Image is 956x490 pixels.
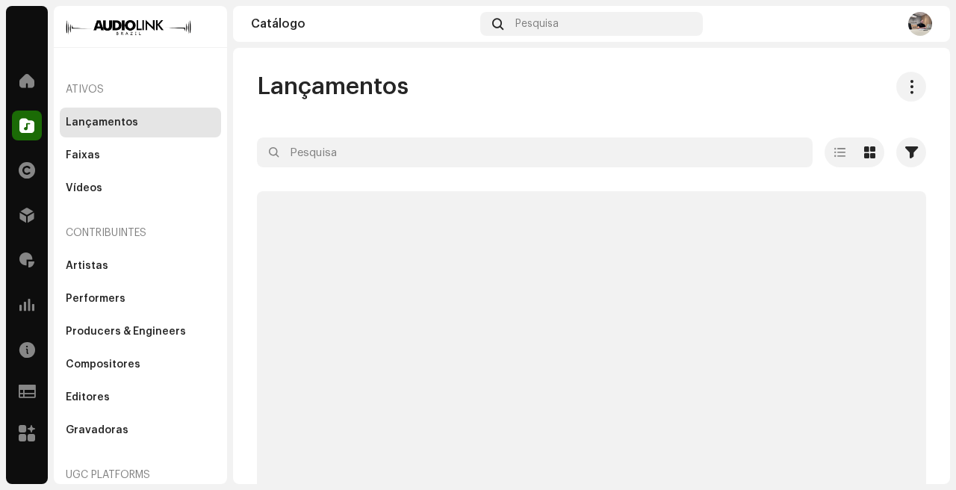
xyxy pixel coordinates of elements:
re-a-nav-header: Contribuintes [60,215,221,251]
re-m-nav-item: Compositores [60,350,221,379]
re-m-nav-item: Artistas [60,251,221,281]
span: Pesquisa [515,18,559,30]
div: Compositores [66,359,140,370]
re-m-nav-item: Lançamentos [60,108,221,137]
div: Producers & Engineers [66,326,186,338]
re-m-nav-item: Gravadoras [60,415,221,445]
div: Gravadoras [66,424,128,436]
re-m-nav-item: Vídeos [60,173,221,203]
img: 0ba84f16-5798-4c35-affb-ab1fe2b8839d [908,12,932,36]
div: Artistas [66,260,108,272]
div: Catálogo [251,18,474,30]
re-a-nav-header: Ativos [60,72,221,108]
re-m-nav-item: Editores [60,382,221,412]
re-m-nav-item: Producers & Engineers [60,317,221,347]
div: Performers [66,293,125,305]
span: Lançamentos [257,72,409,102]
input: Pesquisa [257,137,813,167]
div: Vídeos [66,182,102,194]
div: Editores [66,391,110,403]
div: Faixas [66,149,100,161]
re-m-nav-item: Faixas [60,140,221,170]
re-m-nav-item: Performers [60,284,221,314]
div: Lançamentos [66,117,138,128]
